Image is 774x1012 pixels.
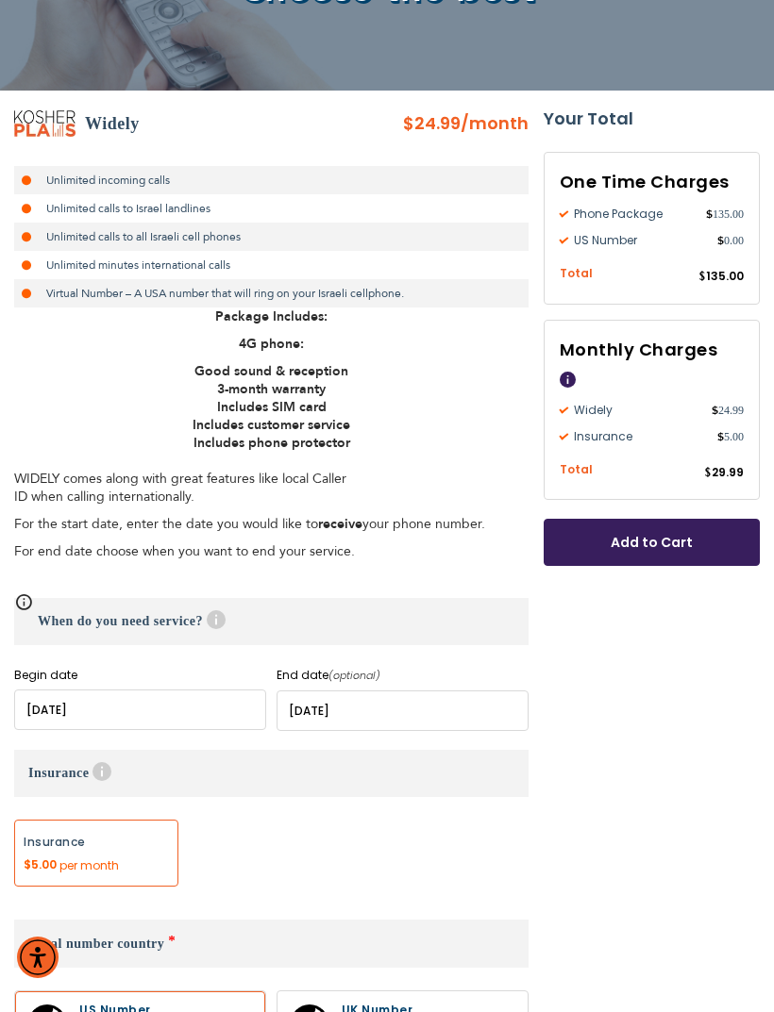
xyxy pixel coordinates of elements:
[207,610,226,629] span: Help
[193,434,350,452] strong: Includes phone protector
[698,269,706,286] span: $
[706,206,744,223] span: 135.00
[14,223,529,251] li: Unlimited calls to all Israeli cell phones
[706,268,744,284] span: 135.00
[560,232,717,249] span: US Number
[215,307,328,325] strong: Package Includes:
[318,515,362,533] strong: receive
[606,533,698,553] span: Add to Cart
[17,937,59,978] div: Accessibility Menu
[217,380,326,398] strong: 3-month warranty
[706,206,713,223] span: $
[14,515,529,533] p: For the start date, enter the date you would like to your phone number.
[14,279,529,307] li: Virtual Number – A USA number that will ring on your Israeli cellphone.
[14,750,529,797] h3: Insurance
[14,598,529,645] h3: When do you need service?
[560,168,744,196] h3: One Time Charges
[461,109,529,138] span: /month
[217,398,327,416] strong: Includes SIM card
[544,519,760,566] button: Add to Cart
[560,461,593,479] span: Total
[193,416,350,434] strong: Includes customer service
[277,690,529,731] input: MM/DD/YYYY
[28,937,164,951] span: Local number country
[14,689,266,730] input: MM/DD/YYYY
[712,402,718,419] span: $
[14,251,529,279] li: Unlimited minutes international calls
[14,452,529,506] p: WIDELY comes along with great features like local Caller ID when calling internationally.
[560,428,717,445] span: Insurance
[93,762,111,781] span: Help
[14,110,76,137] img: Widely
[717,232,724,249] span: $
[560,338,718,361] span: Monthly Charges
[560,265,593,283] span: Total
[403,111,461,135] span: $24.99
[712,464,744,480] span: 29.99
[14,194,529,223] li: Unlimited calls to Israel landlines
[277,668,529,683] label: End date
[544,105,760,133] strong: Your Total
[712,402,744,419] span: 24.99
[717,232,744,249] span: 0.00
[717,428,724,445] span: $
[328,668,380,683] i: (optional)
[14,668,266,682] label: Begin date
[704,465,712,482] span: $
[717,428,744,445] span: 5.00
[194,362,348,380] strong: Good sound & reception
[14,166,529,194] li: Unlimited incoming calls
[560,402,712,419] span: Widely
[85,109,140,138] h2: Widely
[239,335,304,353] strong: 4G phone:
[14,542,529,560] p: For end date choose when you want to end your service.
[560,206,706,223] span: Phone Package
[560,372,576,388] span: Help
